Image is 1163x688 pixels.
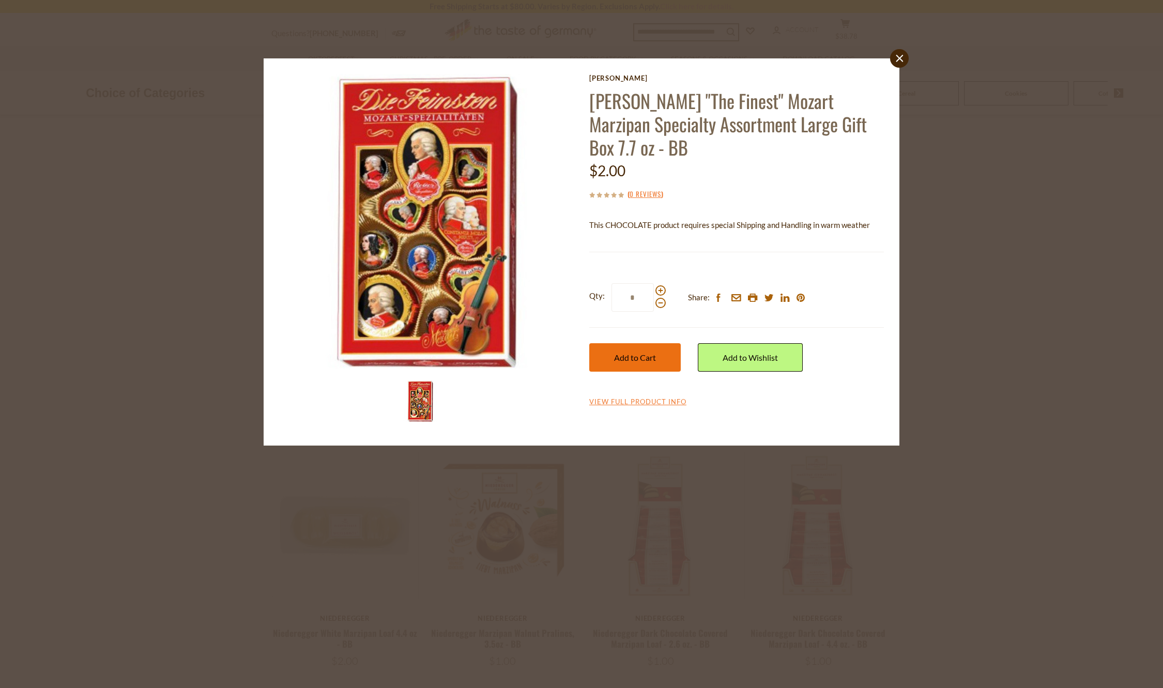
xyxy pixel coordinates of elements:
img: Reber Mozart Marzipan Specialty Assortment Large Gift Box [279,74,574,369]
a: View Full Product Info [589,397,686,407]
a: [PERSON_NAME] "The Finest" Mozart Marzipan Specialty Assortment Large Gift Box 7.7 oz - BB [589,87,867,161]
span: ( ) [628,189,663,199]
img: Reber Mozart Marzipan Specialty Assortment Large Gift Box [400,380,441,422]
span: Add to Cart [614,353,656,362]
span: Share: [688,291,710,304]
a: 0 Reviews [630,189,661,200]
input: Qty: [611,283,654,312]
p: This CHOCOLATE product requires special Shipping and Handling in warm weather [589,219,884,232]
a: Add to Wishlist [698,343,803,372]
strong: Qty: [589,289,605,302]
li: We will ship this product in heat-protective packaging and ice during warm weather months or to w... [599,239,884,252]
span: $2.00 [589,162,625,179]
a: [PERSON_NAME] [589,74,884,82]
button: Add to Cart [589,343,681,372]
